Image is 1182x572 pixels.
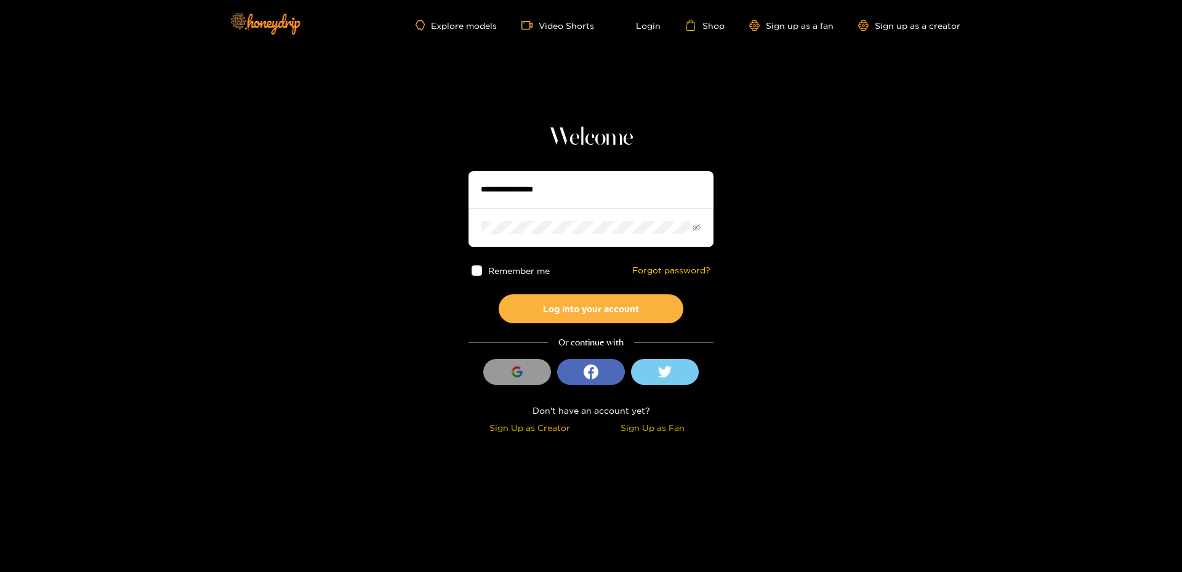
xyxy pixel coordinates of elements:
[521,20,539,31] span: video-camera
[632,265,710,276] a: Forgot password?
[521,20,594,31] a: Video Shorts
[693,224,701,232] span: eye-invisible
[749,20,834,31] a: Sign up as a fan
[685,20,725,31] a: Shop
[858,20,960,31] a: Sign up as a creator
[468,123,714,153] h1: Welcome
[468,336,714,350] div: Or continue with
[499,294,683,323] button: Log into your account
[594,421,710,435] div: Sign Up as Fan
[488,266,550,275] span: Remember me
[468,403,714,417] div: Don't have an account yet?
[416,20,497,31] a: Explore models
[619,20,661,31] a: Login
[472,421,588,435] div: Sign Up as Creator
